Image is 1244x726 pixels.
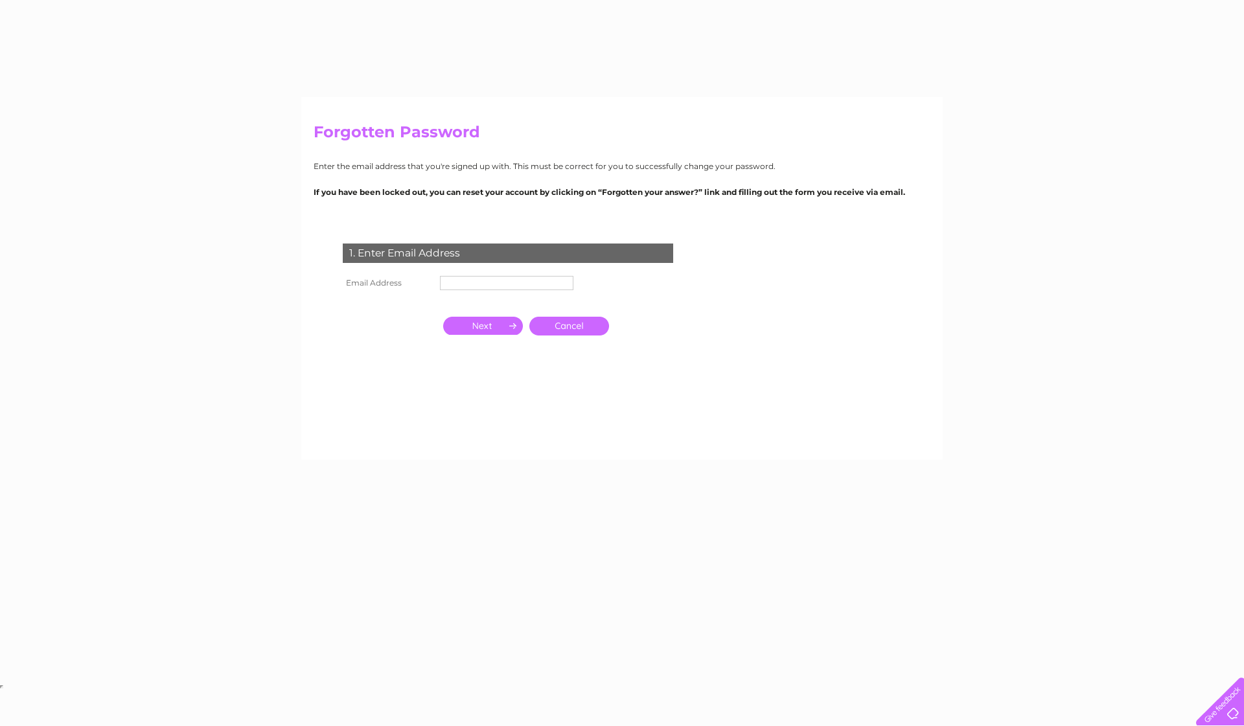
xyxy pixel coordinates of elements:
p: Enter the email address that you're signed up with. This must be correct for you to successfully ... [314,160,930,172]
div: 1. Enter Email Address [343,244,673,263]
p: If you have been locked out, you can reset your account by clicking on “Forgotten your answer?” l... [314,186,930,198]
h2: Forgotten Password [314,123,930,148]
th: Email Address [340,273,437,293]
a: Cancel [529,317,609,335]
